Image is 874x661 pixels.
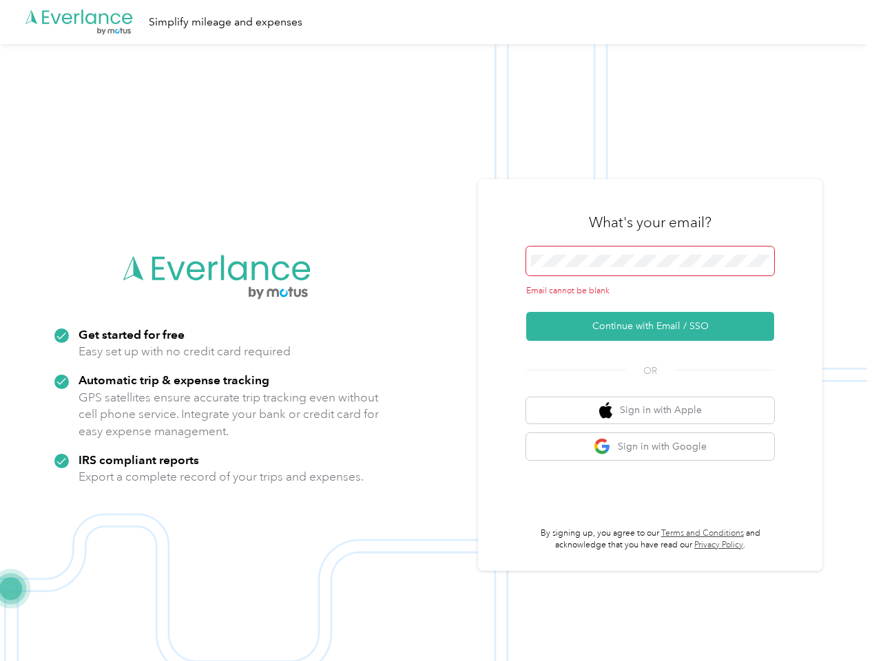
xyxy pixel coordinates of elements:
button: apple logoSign in with Apple [526,397,774,424]
div: Email cannot be blank [526,285,774,297]
h3: What's your email? [589,213,711,232]
p: GPS satellites ensure accurate trip tracking even without cell phone service. Integrate your bank... [79,389,379,440]
img: google logo [594,438,611,455]
button: google logoSign in with Google [526,433,774,460]
a: Privacy Policy [694,540,743,550]
button: Continue with Email / SSO [526,312,774,341]
img: apple logo [599,402,613,419]
p: Export a complete record of your trips and expenses. [79,468,364,485]
span: OR [626,364,674,378]
div: Simplify mileage and expenses [149,14,302,31]
p: Easy set up with no credit card required [79,343,291,360]
a: Terms and Conditions [661,528,744,538]
strong: Get started for free [79,327,185,342]
strong: IRS compliant reports [79,452,199,467]
strong: Automatic trip & expense tracking [79,373,269,387]
p: By signing up, you agree to our and acknowledge that you have read our . [526,527,774,552]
